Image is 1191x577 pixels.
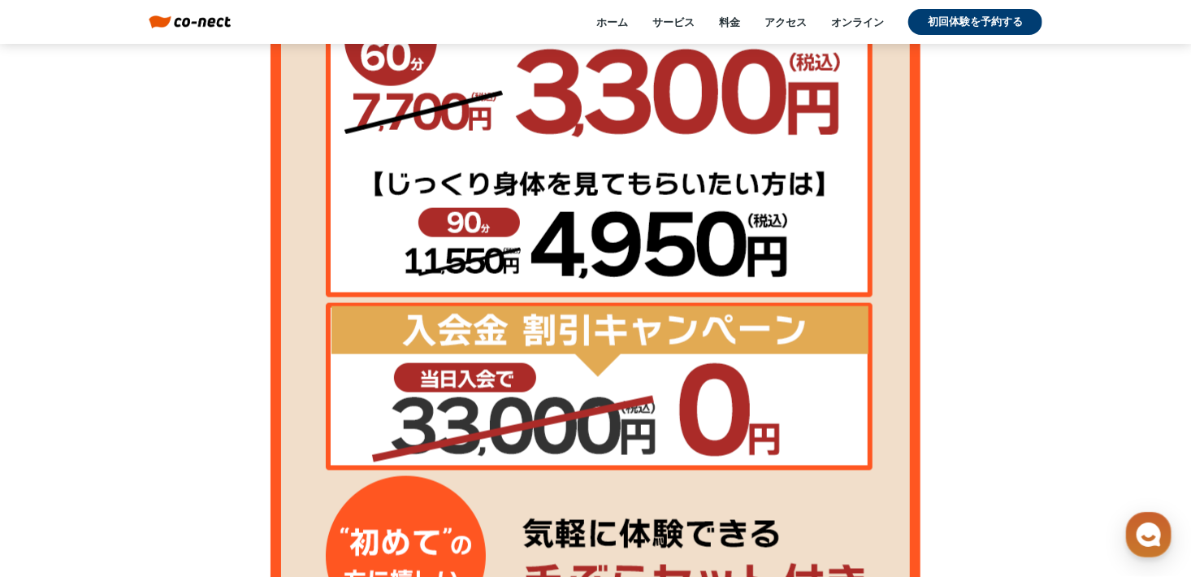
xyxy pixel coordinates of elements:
span: チャット [139,467,178,480]
a: オンライン [831,15,884,29]
a: ホーム [5,442,107,483]
span: 設定 [251,466,271,479]
a: アクセス [764,15,807,29]
a: 初回体験を予約する [908,9,1042,35]
span: ホーム [41,466,71,479]
a: サービス [652,15,695,29]
a: 設定 [210,442,312,483]
a: ホーム [596,15,628,29]
a: チャット [107,442,210,483]
a: 料金 [719,15,740,29]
